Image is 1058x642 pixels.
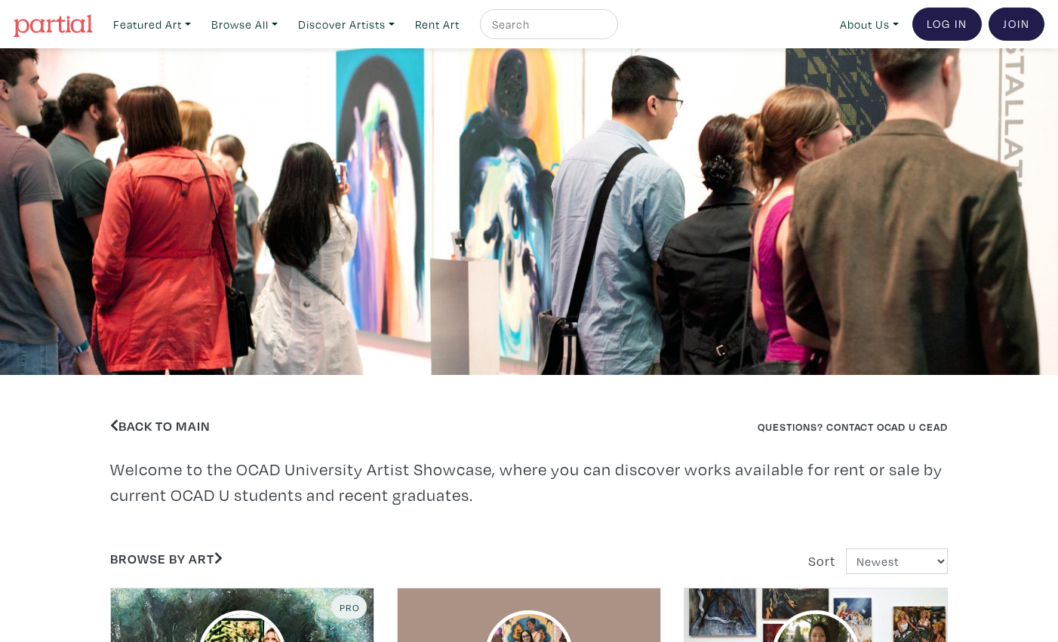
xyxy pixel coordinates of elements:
a: Featured Art [106,9,198,40]
a: Browse All [205,9,284,40]
a: Back to Main [110,417,211,435]
input: Search [491,15,604,34]
a: Discover Artists [291,9,401,40]
span: Sort [808,552,835,570]
a: Browse by Art [110,550,223,567]
p: Welcome to the OCAD University Artist Showcase, where you can discover works available for rent o... [110,456,948,508]
a: Rent Art [408,9,466,40]
a: Log In [912,8,982,41]
a: Questions? Contact OCAD U CEAD [758,419,948,434]
a: Join [989,8,1044,41]
span: Pro [338,601,360,613]
a: About Us [833,9,906,40]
